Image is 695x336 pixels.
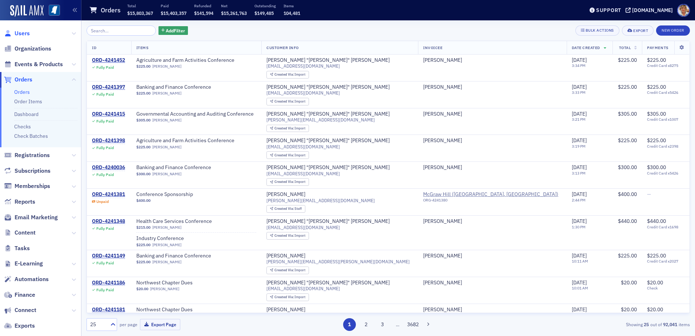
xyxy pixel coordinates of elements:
span: McGraw Hill (Memphis, TN) [423,191,562,205]
span: [EMAIL_ADDRESS][DOMAIN_NAME] [266,225,340,230]
div: Import [274,73,306,77]
span: Northwest Chapter Dues [136,280,228,286]
a: Banking and Finance Conference [136,164,228,171]
div: Showing out of items [494,321,690,328]
a: Order Items [14,98,42,105]
a: [PERSON_NAME] [423,137,462,144]
a: [PERSON_NAME] "[PERSON_NAME]" [PERSON_NAME] [266,164,390,171]
a: Checks [14,123,31,130]
span: $305.00 [618,111,637,117]
span: [DATE] [572,279,587,286]
div: ORG-4241380 [423,198,558,205]
span: Credit Card x1007 [647,117,684,122]
a: ORD-4241398 [92,137,125,144]
div: [PERSON_NAME] [423,111,462,117]
button: 3 [376,318,389,331]
div: Import [274,180,306,184]
div: ORD-4240036 [92,164,125,171]
span: Health Care Services Conference [136,218,228,225]
span: Invoicee [423,45,442,50]
span: $225.00 [647,84,666,90]
button: [DOMAIN_NAME] [626,8,675,13]
a: [PERSON_NAME] [152,260,181,264]
span: Users [15,29,30,37]
a: Agriculture and Farm Activities Conference [136,57,234,64]
span: [DATE] [572,164,587,171]
button: 2 [359,318,372,331]
a: [PERSON_NAME] "[PERSON_NAME]" [PERSON_NAME] [266,280,390,286]
a: Email Marketing [4,213,58,221]
span: Subscriptions [15,167,51,175]
a: Agriculture and Farm Activities Conference [136,137,234,144]
span: Connect [15,306,36,314]
span: E-Learning [15,260,43,268]
a: Organizations [4,45,51,53]
a: ORD-4241452 [92,57,125,64]
h1: Orders [101,6,121,15]
time: 3:34 PM [572,63,586,68]
span: Created Via : [274,99,295,104]
div: Fully Paid [96,119,114,124]
a: Orders [4,76,32,84]
span: [DATE] [572,111,587,117]
span: Credit Card x5426 [647,171,684,176]
div: Import [274,268,306,272]
span: Organizations [15,45,51,53]
a: [PERSON_NAME] "[PERSON_NAME]" [PERSON_NAME] [266,84,390,91]
span: Neal Bumpus [423,218,562,225]
span: Credit Card x5426 [647,90,684,95]
span: $20.00 [647,279,663,286]
a: Northwest Chapter Dues [136,307,228,313]
div: ORD-4241186 [92,280,125,286]
a: Content [4,229,36,237]
span: Total [619,45,631,50]
button: Bulk Actions [575,25,619,36]
span: — [647,191,651,197]
span: Scott Adams [423,84,562,91]
a: Conference Sponsorship [136,191,228,198]
p: Outstanding [254,3,276,8]
time: 10:01 AM [572,285,588,291]
span: $225.00 [618,84,637,90]
a: Tasks [4,244,30,252]
div: [PERSON_NAME] [423,280,462,286]
span: $20.00 [647,306,663,313]
span: Created Via : [274,126,295,131]
button: 1 [343,318,356,331]
span: $20.00 [136,287,148,291]
span: $215.00 [136,225,150,230]
time: 2:44 PM [572,197,586,203]
div: Created Via: Import [266,178,309,186]
div: Created Via: Staff [266,205,305,213]
a: [PERSON_NAME] [152,145,181,149]
span: [DATE] [572,137,587,144]
span: $225.00 [647,137,666,144]
a: [PERSON_NAME] "[PERSON_NAME]" [PERSON_NAME] [266,137,390,144]
span: $20.00 [621,279,637,286]
a: [PERSON_NAME] [423,57,462,64]
p: Net [221,3,247,8]
div: Created Via: Import [266,125,309,132]
div: Created Via: Import [266,151,309,159]
a: ORD-4241149 [92,253,125,259]
p: Items [284,3,300,8]
div: Support [596,7,621,13]
div: Import [274,127,306,131]
span: [DATE] [572,218,587,224]
span: Scott Adams [423,164,562,171]
span: [EMAIL_ADDRESS][DOMAIN_NAME] [266,90,340,96]
span: [DATE] [572,84,587,90]
div: Import [274,100,306,104]
a: SailAMX [10,5,44,17]
a: [PERSON_NAME] [423,84,462,91]
button: 3682 [407,318,419,331]
div: [PERSON_NAME] "[PERSON_NAME]" [PERSON_NAME] [266,111,390,117]
span: Meg Grantham [423,280,562,286]
div: Created Via: Import [266,232,309,240]
span: Industry Conference [136,235,228,242]
a: Banking and Finance Conference [136,253,228,259]
input: Search… [87,25,156,36]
